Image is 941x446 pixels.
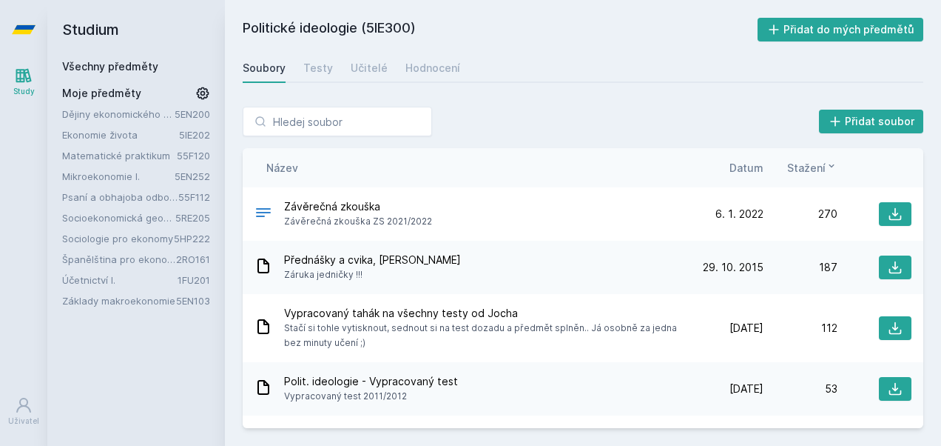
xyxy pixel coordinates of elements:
span: 29. 10. 2015 [703,260,763,275]
div: Učitelé [351,61,388,76]
a: 5IE202 [179,129,210,141]
div: Study [13,86,35,97]
div: .DOCX [254,204,272,225]
button: Datum [729,160,763,176]
a: 1FU201 [178,274,210,286]
button: Přidat soubor [819,110,924,133]
a: Soubory [243,53,286,83]
a: Testy [303,53,333,83]
a: Study [3,59,44,104]
span: Závěrečná zkouška [284,199,432,214]
input: Hledej soubor [243,107,432,136]
span: Moje předměty [62,86,141,101]
span: Stažení [787,160,826,176]
span: Záruka jedničky !!! [284,267,461,282]
span: Stačí si tohle vytisknout, sednout si na test dozadu a předmět splněn.. Já osobně za jedna bez mi... [284,321,684,350]
span: [DATE] [729,321,763,336]
div: Uživatel [8,416,39,427]
a: 5EN103 [176,295,210,307]
a: Základy makroekonomie [62,293,176,308]
span: [DATE] [729,382,763,396]
a: 5HP222 [174,233,210,244]
a: Všechny předměty [62,60,158,73]
a: 5RE205 [175,212,210,224]
span: Přednášky a cvika, [PERSON_NAME] [284,253,461,267]
div: Soubory [243,61,286,76]
button: Název [266,160,298,176]
span: Vypracovaný test 2011/2012 [284,389,458,404]
div: Hodnocení [405,61,460,76]
a: 55F120 [177,150,210,162]
h2: Politické ideologie (5IE300) [243,18,758,41]
a: Matematické praktikum [62,148,177,163]
button: Stažení [787,160,837,176]
div: 53 [763,382,837,396]
div: 112 [763,321,837,336]
div: Testy [303,61,333,76]
span: Závěrečná zkouška ZS 2021/2022 [284,214,432,229]
span: Vypracovaný tahák na všechny testy od Jocha [284,306,684,321]
span: 6. 1. 2022 [715,207,763,222]
button: Přidat do mých předmětů [758,18,924,41]
a: Hodnocení [405,53,460,83]
a: Účetnictví I. [62,273,178,287]
a: Uživatel [3,389,44,434]
a: Dějiny ekonomického myšlení [62,107,175,122]
a: 2RO161 [176,253,210,265]
a: Mikroekonomie I. [62,169,175,184]
a: Ekonomie života [62,127,179,142]
a: 5EN252 [175,170,210,182]
span: Závěrečný test - [PERSON_NAME] [284,427,453,442]
a: Socioekonomická geografie [62,210,175,225]
a: Psaní a obhajoba odborné práce [62,190,178,204]
a: Sociologie pro ekonomy [62,231,174,246]
a: Učitelé [351,53,388,83]
span: Polit. ideologie - Vypracovaný test [284,374,458,389]
a: 5EN200 [175,108,210,120]
a: 55F112 [178,191,210,203]
a: Španělština pro ekonomy - základní úroveň 1 (A0/A1) [62,252,176,267]
div: 187 [763,260,837,275]
div: 270 [763,207,837,222]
